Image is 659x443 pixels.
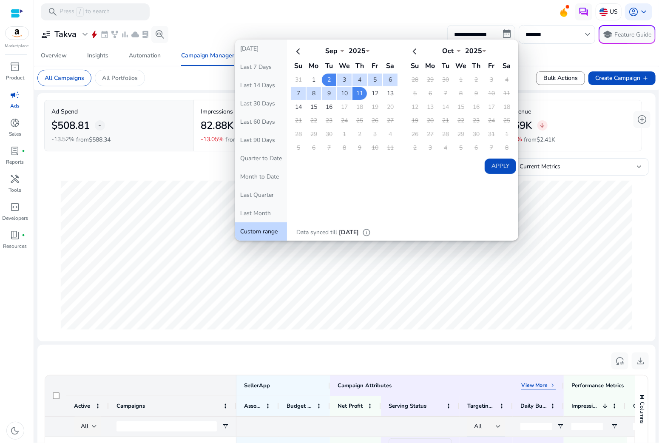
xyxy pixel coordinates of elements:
[244,402,262,410] span: Associated Rules
[181,53,234,59] div: Campaign Manager
[338,382,392,389] div: Campaign Attributes
[582,29,593,40] span: keyboard_arrow_down
[9,130,21,138] p: Sales
[571,402,599,410] span: Impressions
[615,356,625,366] span: reset_settings
[5,43,29,49] p: Marketplace
[116,421,217,432] input: Campaigns Filter Input
[235,58,287,76] button: Last 7 Days
[571,382,624,389] div: Performance Metrics
[80,29,90,40] span: expand_more
[54,29,77,40] h3: Takva
[155,29,165,40] span: search_insights
[235,40,287,58] button: [DATE]
[235,222,287,241] button: Custom range
[100,30,109,39] span: event
[235,168,287,186] button: Month to Date
[543,74,578,82] span: Bulk Actions
[536,71,585,85] button: Bulk Actions
[81,422,88,430] span: All
[45,74,84,82] p: All Campaigns
[11,102,20,110] p: Ads
[338,402,363,410] span: Net Profit
[99,120,102,131] span: -
[51,107,187,116] p: Ad Spend
[87,53,108,59] div: Insights
[588,71,656,85] button: Create Campaignadd
[467,402,496,410] span: Targeting Type
[632,352,649,369] button: download
[319,46,344,56] div: Sep
[22,149,26,153] span: fiber_manual_record
[10,174,20,184] span: handyman
[131,30,139,39] span: cloud
[235,131,287,149] button: Last 90 Days
[9,186,22,194] p: Tools
[225,135,257,144] p: from
[111,30,119,39] span: family_history
[121,30,129,39] span: bar_chart
[461,46,486,56] div: 2025
[638,402,646,423] span: Columns
[6,74,24,82] p: Product
[48,7,58,17] span: search
[90,30,99,39] span: bolt
[642,75,649,82] span: add
[235,94,287,113] button: Last 30 Days
[603,29,613,40] span: school
[201,119,233,132] h2: 82.88K
[10,202,20,212] span: code_blocks
[201,136,224,142] p: -13.05%
[10,426,20,436] span: dark_mode
[344,46,370,56] div: 2025
[2,214,28,222] p: Developers
[549,382,556,389] span: keyboard_arrow_right
[611,352,628,369] button: reset_settings
[610,4,618,19] p: US
[41,53,67,59] div: Overview
[129,53,161,59] div: Automation
[633,111,650,128] button: add_circle
[524,135,556,144] p: from
[339,228,359,237] p: [DATE]
[485,159,516,174] button: Apply
[389,402,426,410] span: Serving Status
[151,26,168,43] button: search_insights
[637,114,647,125] span: add_circle
[10,62,20,72] span: inventory_2
[89,136,111,144] span: $588.34
[74,402,90,410] span: Active
[10,90,20,100] span: campaign
[557,423,564,430] button: Open Filter Menu
[362,228,371,237] span: info
[141,30,150,39] span: lab_profile
[235,113,287,131] button: Last 60 Days
[595,74,649,82] span: Create Campaign
[76,135,111,144] p: from
[235,204,287,222] button: Last Month
[6,158,24,166] p: Reports
[201,107,336,116] p: Impressions
[287,402,313,410] span: Budget Used
[635,356,645,366] span: download
[76,7,84,17] span: /
[60,7,110,17] p: Press to search
[235,186,287,204] button: Last Quarter
[102,74,138,82] p: All Portfolios
[611,423,618,430] button: Open Filter Menu
[500,107,635,116] p: Ad Revenue
[22,233,26,237] span: fiber_manual_record
[537,136,556,144] span: $2.41K
[41,29,51,40] span: user_attributes
[435,46,461,56] div: Oct
[3,242,27,250] p: Resources
[539,122,546,129] span: arrow_downward
[615,31,652,39] p: Feature Guide
[6,27,28,40] img: amazon.svg
[639,7,649,17] span: keyboard_arrow_down
[235,76,287,94] button: Last 14 Days
[10,146,20,156] span: lab_profile
[520,402,547,410] span: Daily Budget
[296,228,337,237] p: Data synced till
[10,118,20,128] span: donut_small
